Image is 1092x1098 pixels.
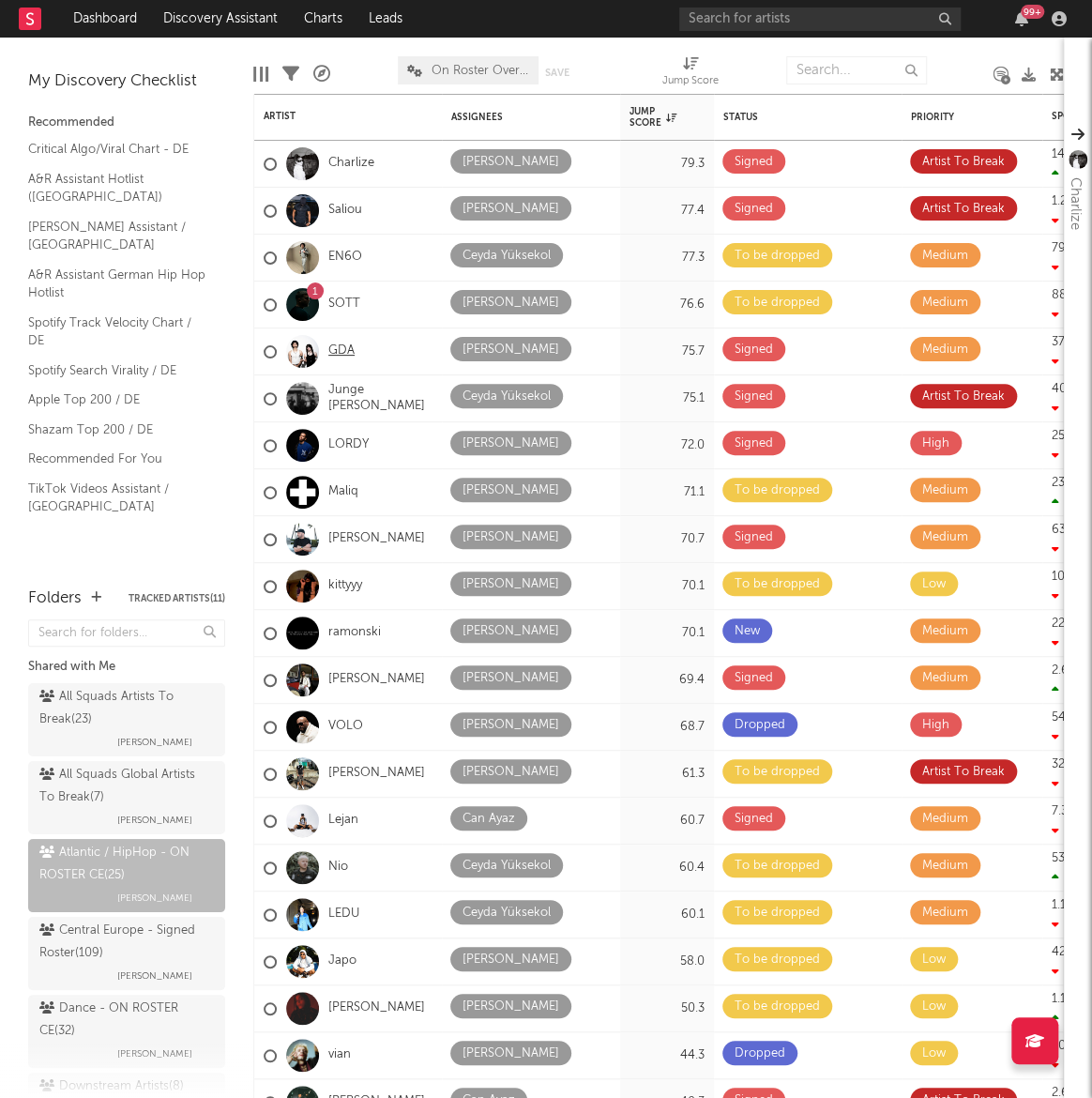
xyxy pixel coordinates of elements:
div: Low [922,573,946,596]
div: New [735,620,760,643]
div: [PERSON_NAME] [463,667,559,690]
div: Atlantic / HipHop - ON ROSTER CE ( 25 ) [39,842,209,887]
div: 22.8k [1052,618,1082,630]
div: Artist To Break [922,761,1005,784]
a: A&R Assistant Hotlist ([GEOGRAPHIC_DATA]) [28,169,206,207]
div: [PERSON_NAME] [463,339,559,361]
div: 10.1k [1052,571,1080,583]
button: Tracked Artists(11) [129,594,225,603]
a: Lejan [328,813,358,829]
a: EN6O [328,250,362,266]
div: [PERSON_NAME] [463,949,559,971]
div: My Discovery Checklist [28,70,225,93]
div: Charlize [1064,177,1086,230]
input: Search... [786,56,927,84]
a: LORDY [328,437,369,453]
a: ramonski [328,625,381,641]
div: A&R Pipeline [313,47,330,101]
div: Artist To Break [922,386,1005,408]
div: Ceyda Yüksekol [463,902,551,924]
a: Charlize [328,156,374,172]
div: 50.3 [629,998,705,1020]
div: Folders [28,587,82,610]
div: Artist [264,111,404,122]
div: High [922,714,949,737]
div: [PERSON_NAME] [463,480,559,502]
div: [PERSON_NAME] [463,198,559,221]
input: Search for folders... [28,619,225,647]
a: All Squads Global Artists To Break(7)[PERSON_NAME] [28,761,225,834]
div: 1.19M [1052,993,1084,1005]
div: 70.1 [629,622,705,645]
div: [PERSON_NAME] [463,573,559,596]
div: 72.0 [629,435,705,457]
div: 23.2k [1052,477,1081,489]
a: Saliou [328,203,362,219]
div: Filters [282,47,299,101]
div: 77.4 [629,200,705,222]
a: Junge [PERSON_NAME] [328,383,432,415]
div: Priority [911,112,986,123]
div: Signed [735,198,773,221]
div: Ceyda Yüksekol [463,245,551,267]
div: Artist To Break [922,198,1005,221]
div: 77.3 [629,247,705,269]
div: -100 [1052,590,1086,602]
div: Artist To Break [922,151,1005,174]
div: Jump Score [629,106,676,129]
div: To be dropped [735,480,820,502]
a: [PERSON_NAME] [328,766,425,782]
div: 71.1 [629,481,705,504]
a: vian [328,1047,351,1063]
div: 541k [1052,711,1078,724]
a: Critical Algo/Viral Chart - DE [28,139,206,160]
a: Nio [328,860,348,876]
div: 60.1 [629,904,705,926]
div: 1.26M [1052,195,1084,207]
a: GDA [328,343,355,359]
div: Signed [735,667,773,690]
div: 7.83k [1052,168,1090,180]
div: To be dropped [735,996,820,1018]
a: LEDU [328,907,359,923]
div: Signed [735,339,773,361]
div: 40.2k [1052,383,1083,395]
div: 42.5k [1052,946,1082,958]
div: 69.4 [629,669,705,692]
div: Central Europe - Signed Roster ( 109 ) [39,920,209,965]
div: Low [922,996,946,1018]
div: -503 [1052,403,1086,415]
div: 79.3 [629,153,705,175]
a: Atlantic / HipHop - ON ROSTER CE(25)[PERSON_NAME] [28,839,225,912]
div: 6.44k [1052,684,1092,696]
div: Dance - ON ROSTER CE ( 32 ) [39,998,209,1043]
div: Signed [735,386,773,408]
div: To be dropped [735,855,820,877]
div: Jump Score [662,47,719,101]
div: 75.1 [629,388,705,410]
div: Status [723,112,845,123]
a: [PERSON_NAME] [328,1000,425,1016]
div: Signed [735,433,773,455]
a: [PERSON_NAME] Assistant / [GEOGRAPHIC_DATA] [28,217,206,255]
div: 1.16k [1052,899,1080,911]
div: [PERSON_NAME] [463,996,559,1018]
div: Medium [922,620,968,643]
div: Downstream Artists ( 8 ) [39,1075,184,1098]
a: Recommended For You [28,449,206,469]
div: 76.6 [629,294,705,316]
div: 141k [1052,148,1077,160]
div: [PERSON_NAME] [463,1043,559,1065]
div: -185 [1052,262,1085,274]
div: Medium [922,245,968,267]
div: -415 [1052,825,1085,837]
div: 635k [1052,524,1079,536]
div: 25.2k [1052,430,1081,442]
a: VOLO [328,719,363,735]
div: Signed [735,526,773,549]
div: 61.3 [629,763,705,785]
div: To be dropped [735,573,820,596]
div: 7.34k [1052,805,1082,817]
div: [PERSON_NAME] [463,714,559,737]
div: 2.62M [1052,664,1085,677]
